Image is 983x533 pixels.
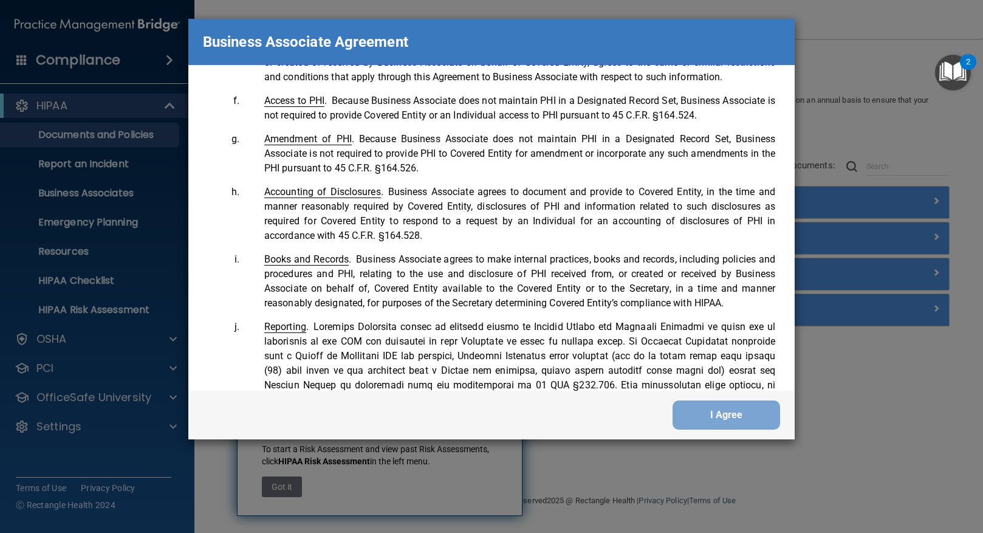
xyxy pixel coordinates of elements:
button: Open Resource Center, 2 new notifications [935,55,971,91]
span: . [264,95,327,106]
span: Accounting of Disclosures [264,186,381,198]
span: . [264,321,309,332]
li: Loremips Dolorsita consec ad elitsedd eiusmo te Incidid Utlabo etd Magnaali Enimadmi ve quisn exe... [242,320,775,466]
span: . [264,133,354,145]
span: Books and Records [264,253,349,266]
span: Amendment of PHI [264,133,352,145]
div: 2 [966,62,970,78]
iframe: Drift Widget Chat Controller [773,447,968,495]
li: Business Associate agrees to document and provide to Covered Entity, in the time and manner reaso... [242,185,775,243]
span: Reporting [264,321,306,333]
p: Business Associate Agreement [203,29,408,55]
li: Business Associate agrees to make internal practices, books and records, including policies and p... [242,252,775,311]
span: . [264,253,351,265]
li: Because Business Associate does not maintain PHI in a Designated Record Set, Business Associate i... [242,132,775,176]
button: I Agree [673,401,780,430]
li: Because Business Associate does not maintain PHI in a Designated Record Set, Business Associate i... [242,94,775,123]
span: . [264,186,383,198]
span: Access to PHI [264,95,324,107]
